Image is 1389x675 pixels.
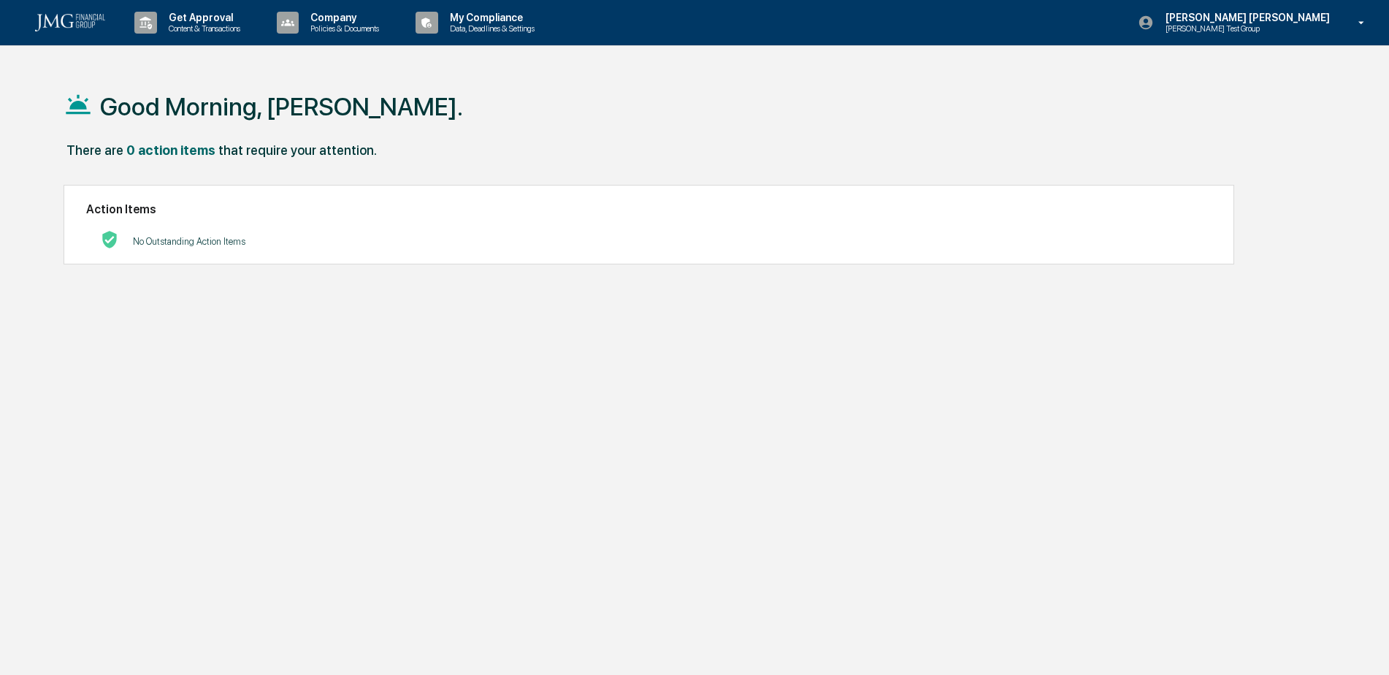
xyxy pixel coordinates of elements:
[101,231,118,248] img: No Actions logo
[438,23,542,34] p: Data, Deadlines & Settings
[1154,23,1297,34] p: [PERSON_NAME] Test Group
[299,12,386,23] p: Company
[126,142,215,158] div: 0 action items
[157,12,248,23] p: Get Approval
[218,142,377,158] div: that require your attention.
[1154,12,1337,23] p: [PERSON_NAME] [PERSON_NAME]
[66,142,123,158] div: There are
[100,92,463,121] h1: Good Morning, [PERSON_NAME].
[86,202,1212,216] h2: Action Items
[157,23,248,34] p: Content & Transactions
[35,14,105,31] img: logo
[133,236,245,247] p: No Outstanding Action Items
[299,23,386,34] p: Policies & Documents
[438,12,542,23] p: My Compliance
